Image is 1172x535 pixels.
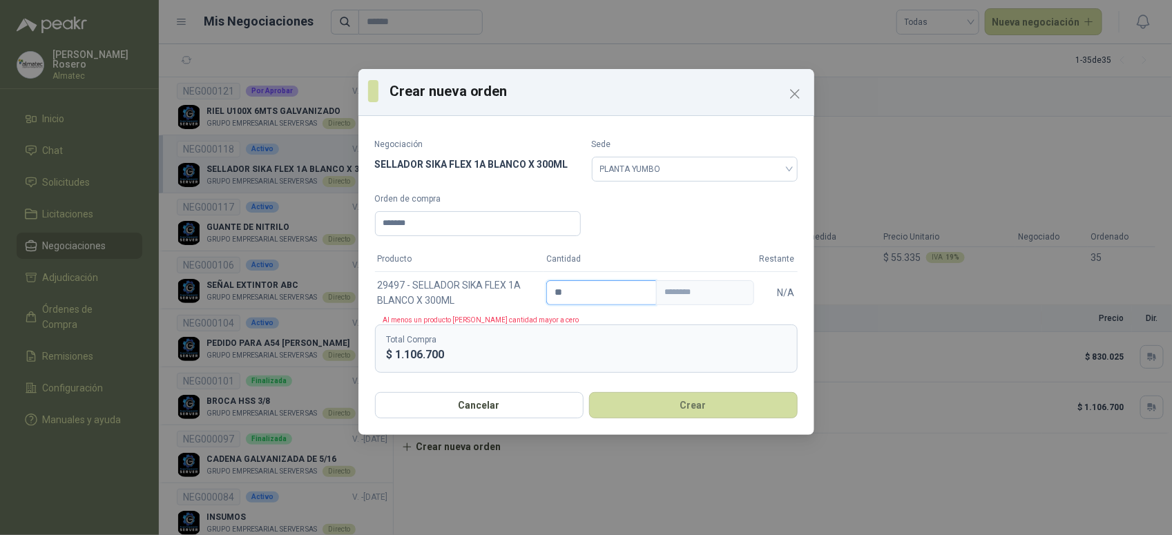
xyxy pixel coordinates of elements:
[375,138,581,151] p: Negociación
[757,247,798,271] th: Restante
[378,278,541,308] span: 29497 - SELLADOR SIKA FLEX 1A BLANCO X 300ML
[589,392,798,418] button: Crear
[390,81,805,101] h3: Crear nueva orden
[544,247,756,271] th: Cantidad
[387,333,786,347] p: Total Compra
[757,271,798,313] td: N/A
[375,157,581,172] div: SELLADOR SIKA FLEX 1A BLANCO X 300ML
[600,159,789,179] span: PLANTA YUMBO
[375,392,584,418] button: Cancelar
[375,193,581,206] label: Orden de compra
[375,247,544,271] th: Producto
[375,313,579,326] p: Al menos un producto [PERSON_NAME] cantidad mayor a cero
[784,83,806,105] button: Close
[544,271,756,313] td: Cantidad
[387,346,786,363] p: $ 1.106.700
[592,138,798,151] label: Sede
